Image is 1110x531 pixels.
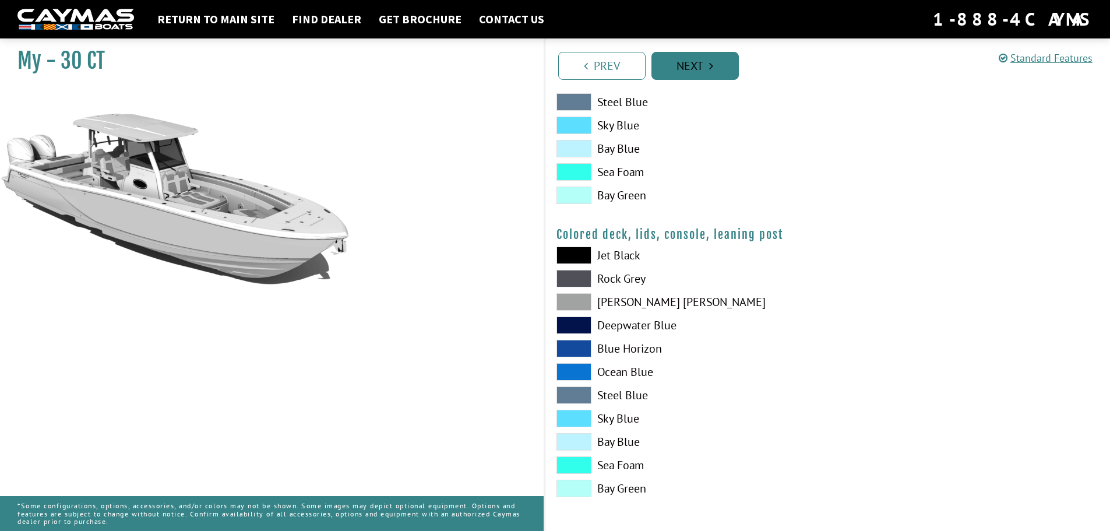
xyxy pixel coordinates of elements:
[556,140,816,157] label: Bay Blue
[556,363,816,381] label: Ocean Blue
[556,270,816,287] label: Rock Grey
[17,48,515,74] h1: My - 30 CT
[556,293,816,311] label: [PERSON_NAME] [PERSON_NAME]
[556,187,816,204] label: Bay Green
[933,6,1093,32] div: 1-888-4CAYMAS
[151,12,280,27] a: Return to main site
[17,9,134,30] img: white-logo-c9c8dbefe5ff5ceceb0f0178aa75bf4bb51f6bca0971e226c86eb53dfe498488.png
[286,12,367,27] a: Find Dealer
[556,433,816,451] label: Bay Blue
[556,340,816,357] label: Blue Horizon
[651,52,739,80] a: Next
[556,386,816,404] label: Steel Blue
[373,12,467,27] a: Get Brochure
[999,51,1093,65] a: Standard Features
[556,317,816,334] label: Deepwater Blue
[556,117,816,134] label: Sky Blue
[556,93,816,111] label: Steel Blue
[556,227,1099,242] h4: Colored deck, lids, console, leaning post
[556,163,816,181] label: Sea Foam
[473,12,550,27] a: Contact Us
[556,480,816,497] label: Bay Green
[558,52,646,80] a: Prev
[556,247,816,264] label: Jet Black
[17,496,526,531] p: *Some configurations, options, accessories, and/or colors may not be shown. Some images may depic...
[556,456,816,474] label: Sea Foam
[556,410,816,427] label: Sky Blue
